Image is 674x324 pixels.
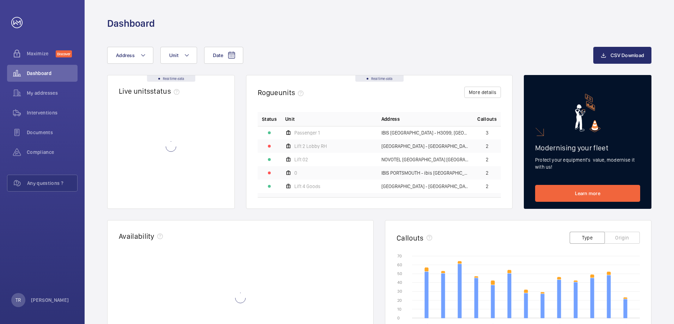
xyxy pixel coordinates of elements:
[213,52,223,58] span: Date
[150,87,182,95] span: status
[107,47,153,64] button: Address
[27,50,56,57] span: Maximize
[27,129,78,136] span: Documents
[285,116,295,123] span: Unit
[355,75,404,82] div: Real time data
[204,47,243,64] button: Date
[294,170,297,175] span: 0
[464,87,501,98] button: More details
[535,185,640,202] a: Learn more
[294,184,320,189] span: Lift 4 Goods
[116,52,135,58] span: Address
[535,156,640,170] p: Protect your equipment's value, modernise it with us!
[397,254,402,258] text: 70
[381,157,469,162] span: NOVOTEL [GEOGRAPHIC_DATA] [GEOGRAPHIC_DATA] - H9057, [GEOGRAPHIC_DATA] [GEOGRAPHIC_DATA], [STREET...
[570,232,605,244] button: Type
[611,52,644,58] span: CSV Download
[397,233,424,242] h2: Callouts
[381,170,469,175] span: IBIS PORTSMOUTH - ibis [GEOGRAPHIC_DATA]
[278,88,307,97] span: units
[575,94,601,132] img: marketing-card.svg
[397,307,402,312] text: 10
[119,87,182,95] h2: Live units
[381,130,469,135] span: IBIS [GEOGRAPHIC_DATA] - H3099, [GEOGRAPHIC_DATA], [STREET_ADDRESS]
[27,70,78,77] span: Dashboard
[486,130,489,135] span: 3
[27,109,78,116] span: Interventions
[535,143,640,152] h2: Modernising your fleet
[294,157,308,162] span: Lift 02
[294,144,327,149] span: Lift 2 Lobby RH
[16,297,21,304] p: TR
[262,116,277,123] p: Status
[397,271,402,276] text: 50
[486,157,489,162] span: 2
[147,75,195,82] div: Real time data
[381,116,400,123] span: Address
[397,298,402,303] text: 20
[381,144,469,149] span: [GEOGRAPHIC_DATA] - [GEOGRAPHIC_DATA]
[294,130,320,135] span: Passenger 1
[160,47,197,64] button: Unit
[56,50,72,57] span: Discover
[397,289,402,294] text: 30
[119,232,154,241] h2: Availability
[486,144,489,149] span: 2
[27,180,77,187] span: Any questions ?
[169,52,178,58] span: Unit
[27,149,78,156] span: Compliance
[397,316,400,320] text: 0
[477,116,497,123] span: Callouts
[31,297,69,304] p: [PERSON_NAME]
[605,232,640,244] button: Origin
[27,89,78,96] span: My addresses
[397,262,402,267] text: 60
[486,170,489,175] span: 2
[486,184,489,189] span: 2
[397,280,402,285] text: 40
[258,88,306,97] h2: Rogue
[381,184,469,189] span: [GEOGRAPHIC_DATA] - [GEOGRAPHIC_DATA]
[107,17,155,30] h1: Dashboard
[593,47,651,64] button: CSV Download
